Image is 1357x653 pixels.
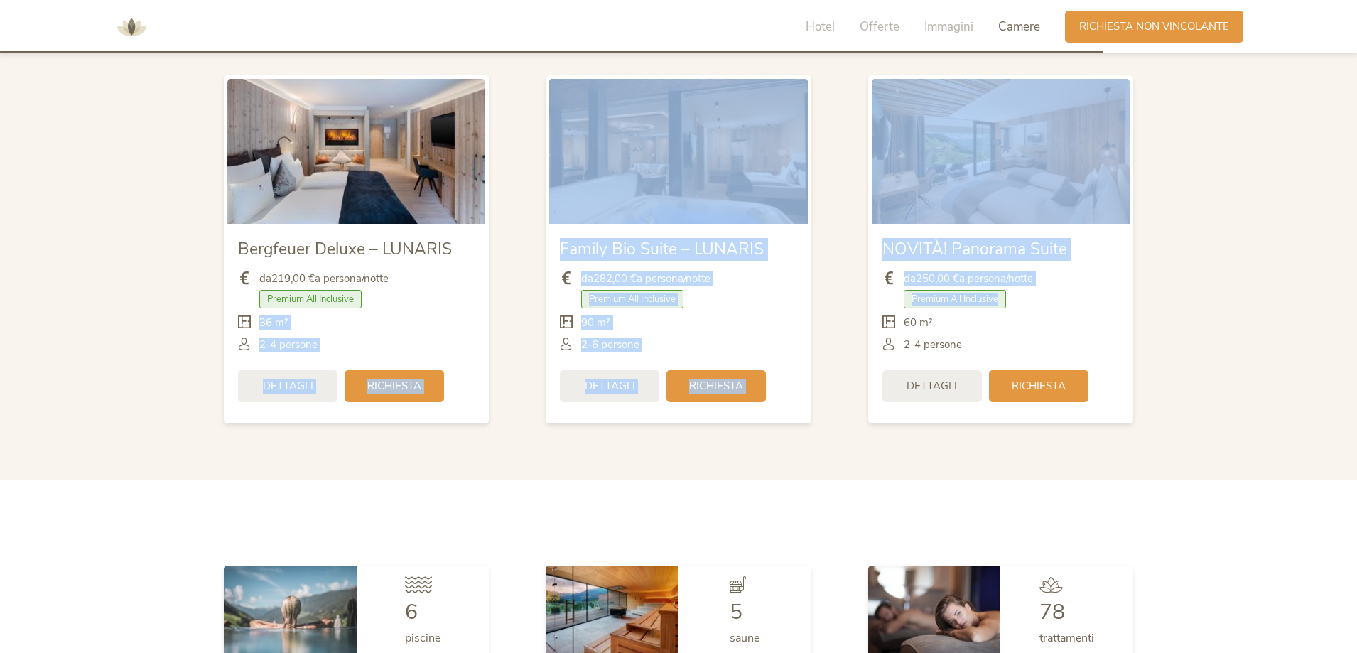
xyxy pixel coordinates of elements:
b: 250,00 € [916,271,959,286]
span: da a persona/notte [581,271,710,286]
img: NOVITÀ! Panorama Suite [872,79,1130,224]
span: trattamenti [1039,630,1094,646]
span: 2-4 persone [904,338,962,352]
img: Family Bio Suite – LUNARIS [549,79,807,224]
b: 219,00 € [271,271,315,286]
span: Premium All Inclusive [904,290,1006,308]
span: Richiesta [689,379,743,394]
span: NOVITÀ! Panorama Suite [882,238,1067,260]
span: Premium All Inclusive [581,290,683,308]
span: 90 m² [581,315,610,330]
span: da a persona/notte [904,271,1033,286]
span: piscine [405,630,440,646]
a: AMONTI & LUNARIS Wellnessresort [110,21,153,31]
span: Family Bio Suite – LUNARIS [560,238,764,260]
span: Hotel [806,18,835,35]
span: Dettagli [907,379,957,394]
span: 2-4 persone [259,338,318,352]
span: Premium All Inclusive [259,290,362,308]
span: 6 [405,598,418,627]
span: 60 m² [904,315,933,330]
span: saune [730,630,759,646]
span: Immagini [924,18,973,35]
img: Bergfeuer Deluxe – LUNARIS [227,79,485,224]
img: AMONTI & LUNARIS Wellnessresort [110,6,153,48]
b: 282,00 € [593,271,637,286]
span: Richiesta [1012,379,1066,394]
span: Richiesta [367,379,421,394]
span: Camere [998,18,1040,35]
span: 78 [1039,598,1065,627]
span: 2-6 persone [581,338,639,352]
span: 36 m² [259,315,288,330]
span: Richiesta non vincolante [1079,19,1229,34]
span: Dettagli [263,379,313,394]
span: Offerte [860,18,899,35]
span: da a persona/notte [259,271,389,286]
span: Bergfeuer Deluxe – LUNARIS [238,238,452,260]
span: 5 [730,598,742,627]
span: Dettagli [585,379,635,394]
